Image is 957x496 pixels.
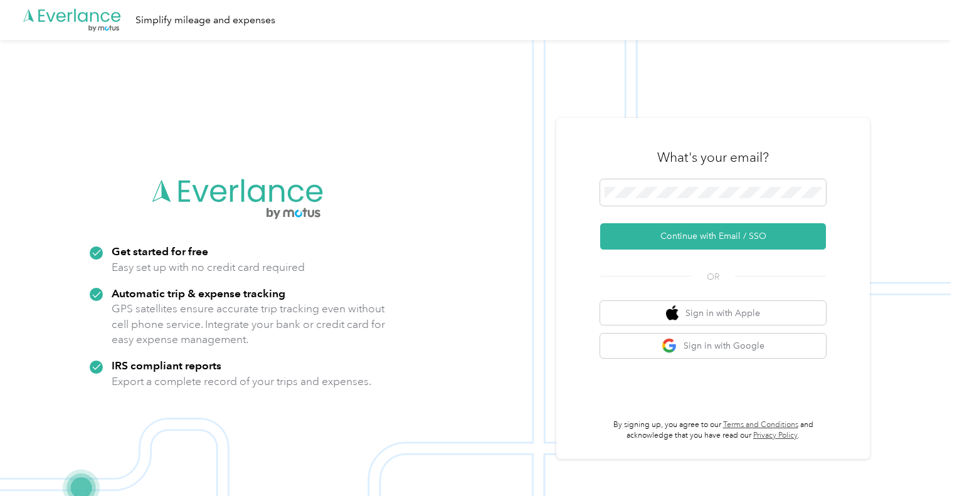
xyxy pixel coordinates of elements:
img: google logo [662,338,677,354]
p: Export a complete record of your trips and expenses. [112,374,371,389]
button: apple logoSign in with Apple [600,301,826,325]
p: GPS satellites ensure accurate trip tracking even without cell phone service. Integrate your bank... [112,301,386,347]
h3: What's your email? [657,149,769,166]
button: Continue with Email / SSO [600,223,826,250]
a: Privacy Policy [753,431,798,440]
p: Easy set up with no credit card required [112,260,305,275]
strong: Get started for free [112,245,208,258]
a: Terms and Conditions [723,420,798,430]
span: OR [691,270,735,283]
strong: Automatic trip & expense tracking [112,287,285,300]
button: google logoSign in with Google [600,334,826,358]
strong: IRS compliant reports [112,359,221,372]
div: Simplify mileage and expenses [135,13,275,28]
p: By signing up, you agree to our and acknowledge that you have read our . [600,419,826,441]
img: apple logo [666,305,679,321]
